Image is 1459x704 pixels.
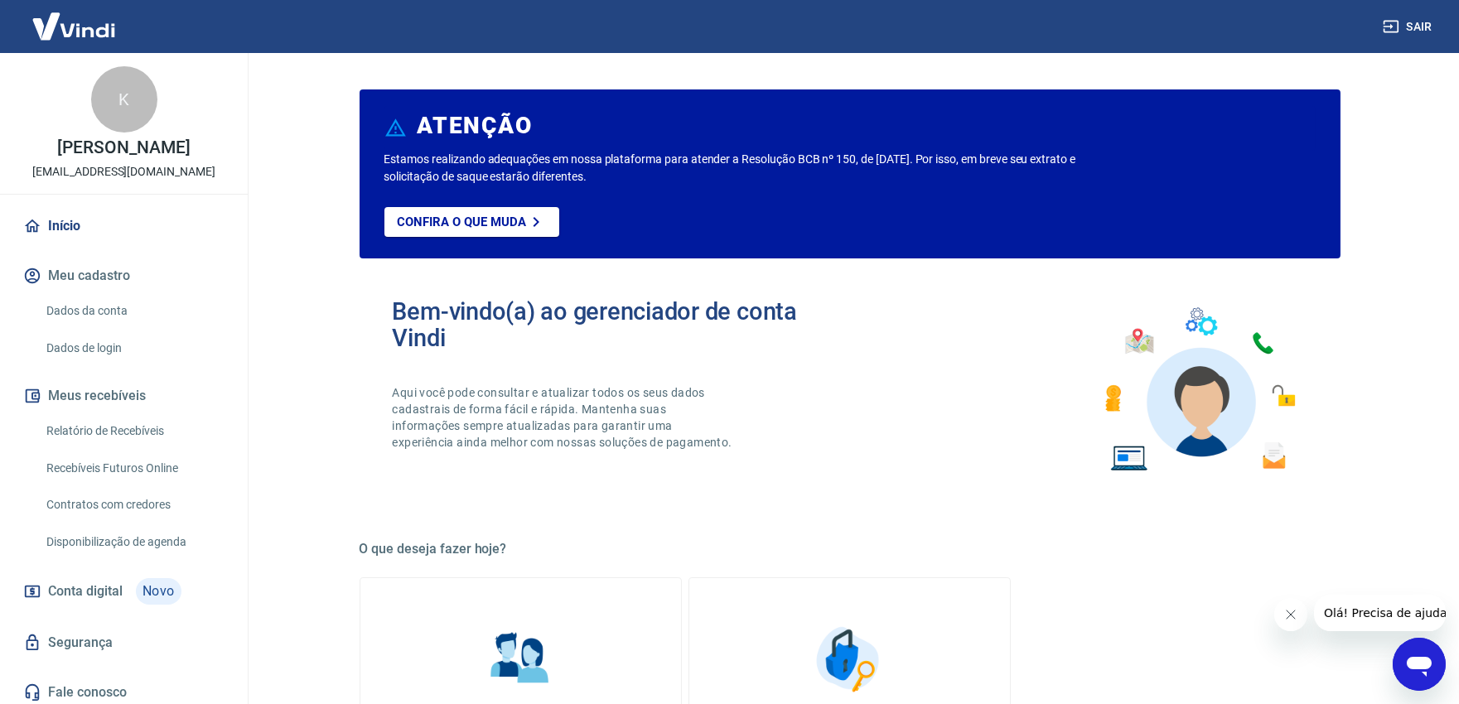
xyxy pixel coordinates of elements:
p: Estamos realizando adequações em nossa plataforma para atender a Resolução BCB nº 150, de [DATE].... [384,151,1129,186]
h5: O que deseja fazer hoje? [360,541,1341,557]
iframe: Botão para abrir a janela de mensagens [1393,638,1446,691]
iframe: Mensagem da empresa [1314,595,1446,631]
button: Meus recebíveis [20,378,228,414]
a: Segurança [20,624,228,661]
span: Conta digital [48,580,123,603]
a: Confira o que muda [384,207,559,237]
h2: Bem-vindo(a) ao gerenciador de conta Vindi [393,298,850,351]
a: Disponibilização de agenda [40,525,228,559]
button: Sair [1379,12,1439,42]
a: Dados da conta [40,294,228,328]
a: Recebíveis Futuros Online [40,451,228,485]
img: Imagem de um avatar masculino com diversos icones exemplificando as funcionalidades do gerenciado... [1090,298,1307,481]
span: Olá! Precisa de ajuda? [10,12,139,25]
a: Conta digitalNovo [20,571,228,611]
a: Dados de login [40,331,228,365]
iframe: Fechar mensagem [1274,598,1307,631]
p: [EMAIL_ADDRESS][DOMAIN_NAME] [32,163,215,181]
img: Vindi [20,1,128,51]
button: Meu cadastro [20,258,228,294]
p: Aqui você pode consultar e atualizar todos os seus dados cadastrais de forma fácil e rápida. Mant... [393,384,736,451]
a: Relatório de Recebíveis [40,414,228,448]
img: Informações pessoais [479,618,562,701]
a: Contratos com credores [40,488,228,522]
p: Confira o que muda [398,215,526,229]
p: [PERSON_NAME] [57,139,190,157]
span: Novo [136,578,181,605]
a: Início [20,208,228,244]
div: K [91,66,157,133]
h6: ATENÇÃO [417,118,532,134]
img: Segurança [808,618,891,701]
